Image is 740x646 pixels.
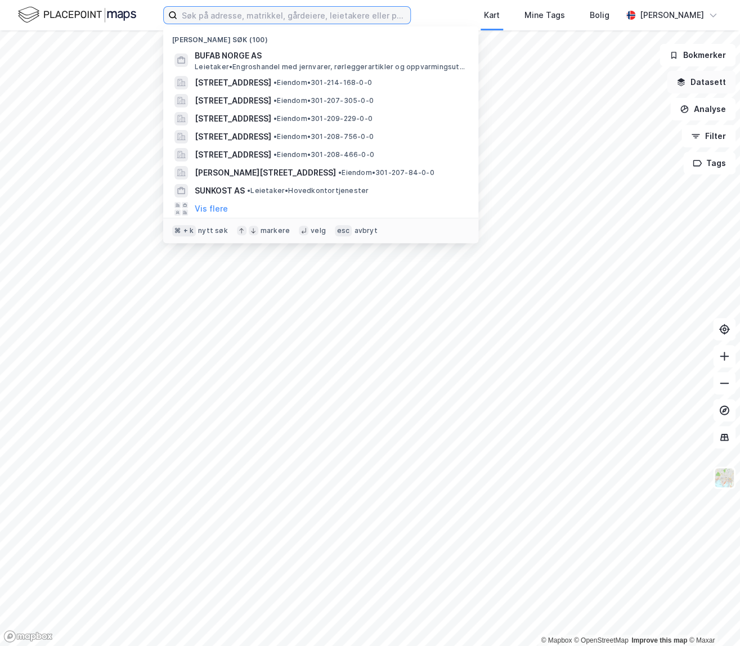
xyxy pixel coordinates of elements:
span: • [338,168,342,177]
span: • [273,78,277,87]
span: • [273,132,277,141]
a: Mapbox [541,636,572,644]
a: Mapbox homepage [3,630,53,643]
span: [STREET_ADDRESS] [195,130,271,143]
span: Eiendom • 301-208-756-0-0 [273,132,374,141]
button: Analyse [670,98,735,120]
div: Mine Tags [524,8,565,22]
span: Leietaker • Engroshandel med jernvarer, rørleggerartikler og oppvarmingsutstyr [195,62,467,71]
span: Eiendom • 301-207-84-0-0 [338,168,434,177]
span: Eiendom • 301-208-466-0-0 [273,150,374,159]
div: nytt søk [198,226,228,235]
button: Vis flere [195,202,228,216]
img: logo.f888ab2527a4732fd821a326f86c7f29.svg [18,5,136,25]
span: [STREET_ADDRESS] [195,94,271,107]
span: Eiendom • 301-209-229-0-0 [273,114,373,123]
span: [STREET_ADDRESS] [195,112,271,125]
span: [PERSON_NAME][STREET_ADDRESS] [195,166,336,180]
span: SUNKOST AS [195,184,245,198]
span: • [273,150,277,159]
a: Improve this map [631,636,687,644]
span: Leietaker • Hovedkontortjenester [247,186,369,195]
div: Kart [484,8,500,22]
span: [STREET_ADDRESS] [195,148,271,161]
span: Eiendom • 301-207-305-0-0 [273,96,374,105]
span: [STREET_ADDRESS] [195,76,271,89]
span: • [273,114,277,123]
span: • [273,96,277,105]
a: OpenStreetMap [574,636,629,644]
button: Filter [681,125,735,147]
button: Datasett [667,71,735,93]
div: esc [335,225,352,236]
span: • [247,186,250,195]
div: Bolig [590,8,609,22]
div: ⌘ + k [172,225,196,236]
span: BUFAB NORGE AS [195,49,465,62]
input: Søk på adresse, matrikkel, gårdeiere, leietakere eller personer [177,7,410,24]
div: [PERSON_NAME] [640,8,704,22]
div: [PERSON_NAME] søk (100) [163,26,478,47]
div: markere [261,226,290,235]
button: Bokmerker [660,44,735,66]
div: avbryt [354,226,377,235]
iframe: Chat Widget [684,592,740,646]
div: velg [311,226,326,235]
img: Z [714,467,735,488]
span: Eiendom • 301-214-168-0-0 [273,78,372,87]
button: Tags [683,152,735,174]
